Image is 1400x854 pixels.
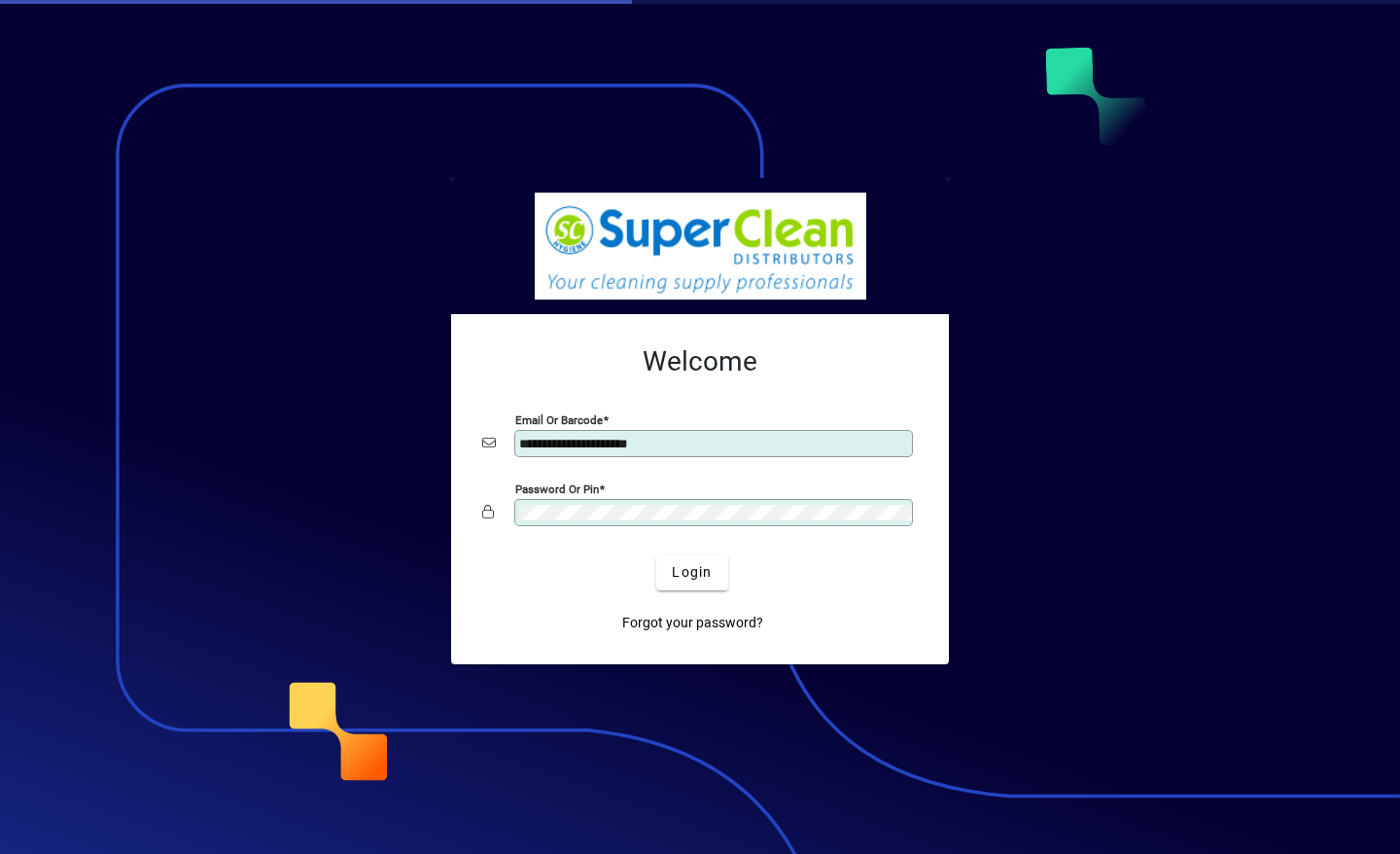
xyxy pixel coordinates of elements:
button: Login [656,555,727,590]
mat-label: Password or Pin [515,481,599,495]
mat-label: Email or Barcode [515,412,603,426]
a: Forgot your password? [614,606,771,641]
h2: Welcome [482,345,918,378]
span: Forgot your password? [622,613,763,633]
span: Login [672,562,712,583]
